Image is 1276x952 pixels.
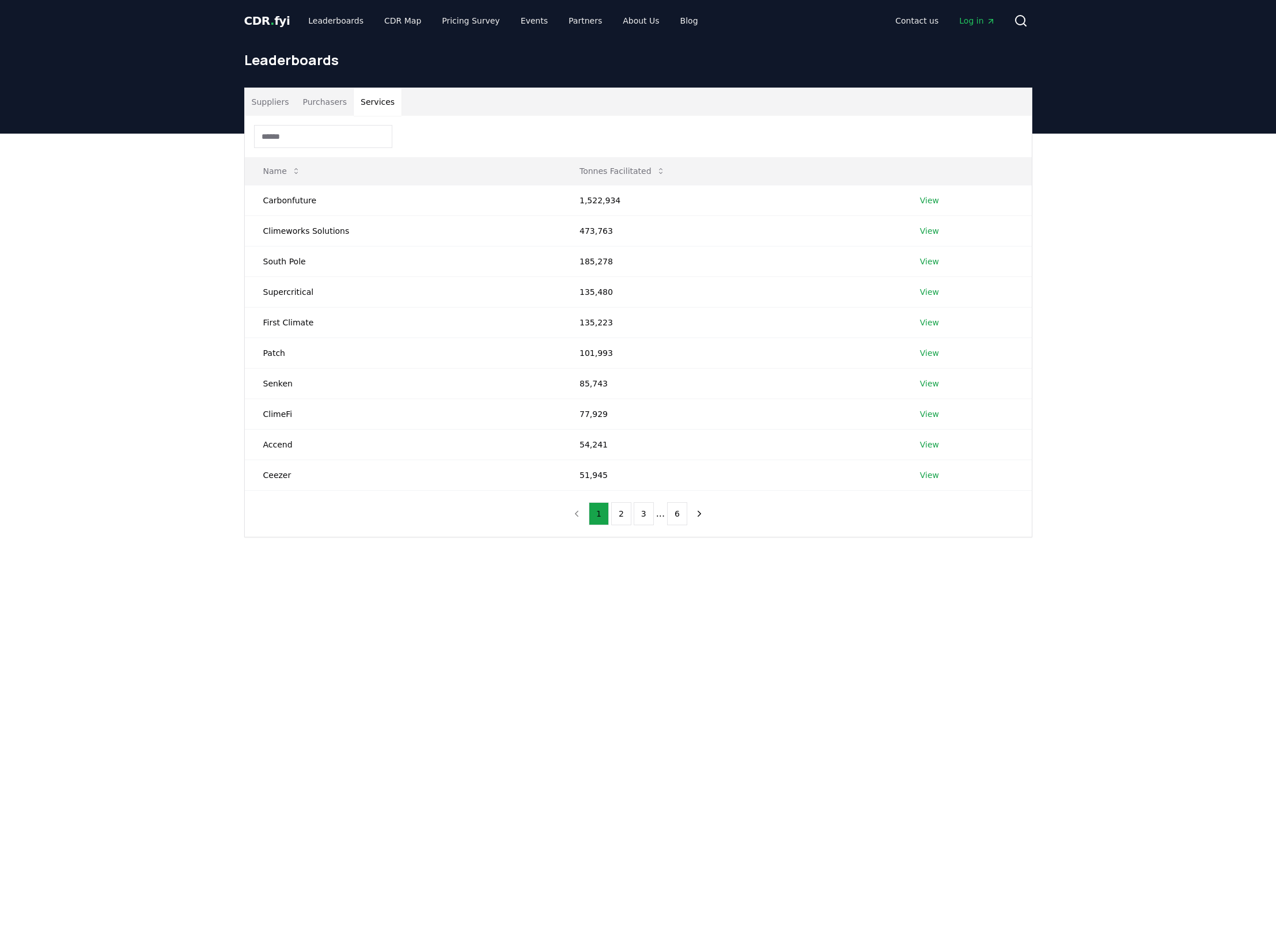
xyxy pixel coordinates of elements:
[561,215,902,246] td: 473,763
[244,13,290,29] a: CDR.fyi
[512,10,557,31] a: Events
[354,88,402,116] button: Services
[375,10,430,31] a: CDR Map
[270,14,274,28] span: .
[920,225,939,237] a: View
[561,429,902,460] td: 54,241
[950,10,1004,31] a: Log in
[433,10,509,31] a: Pricing Survey
[886,10,1004,31] nav: Main
[245,429,561,460] td: Accend
[920,195,939,206] a: View
[561,185,902,215] td: 1,522,934
[920,378,939,389] a: View
[671,10,707,31] a: Blog
[690,502,709,525] button: next page
[245,88,296,116] button: Suppliers
[245,460,561,490] td: Ceezer
[920,347,939,359] a: View
[920,317,939,328] a: View
[570,160,675,183] button: Tonnes Facilitated
[245,215,561,246] td: Climeworks Solutions
[886,10,948,31] a: Contact us
[245,276,561,307] td: Supercritical
[244,51,1032,69] h1: Leaderboards
[656,507,665,521] li: ...
[589,502,609,525] button: 1
[920,439,939,450] a: View
[959,15,995,26] span: Log in
[561,337,902,368] td: 101,993
[244,14,290,28] span: CDR fyi
[920,286,939,298] a: View
[245,246,561,276] td: South Pole
[561,368,902,399] td: 85,743
[245,399,561,429] td: ClimeFi
[561,276,902,307] td: 135,480
[920,469,939,481] a: View
[611,502,631,525] button: 2
[245,185,561,215] td: Carbonfuture
[614,10,668,31] a: About Us
[634,502,654,525] button: 3
[920,256,939,267] a: View
[245,368,561,399] td: Senken
[561,307,902,337] td: 135,223
[561,399,902,429] td: 77,929
[920,408,939,420] a: View
[299,10,707,31] nav: Main
[667,502,687,525] button: 6
[296,88,354,116] button: Purchasers
[561,246,902,276] td: 185,278
[245,307,561,337] td: First Climate
[299,10,373,31] a: Leaderboards
[561,460,902,490] td: 51,945
[559,10,611,31] a: Partners
[254,160,310,183] button: Name
[245,337,561,368] td: Patch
